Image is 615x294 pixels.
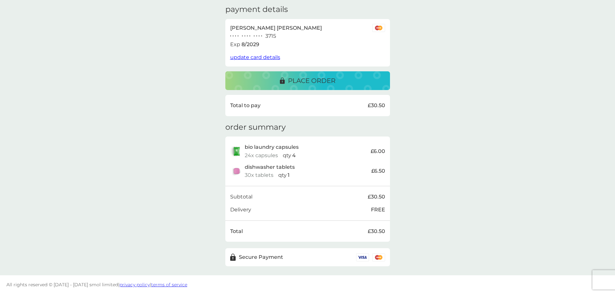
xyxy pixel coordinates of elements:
[256,35,257,38] p: ●
[283,151,291,160] p: qty
[225,5,288,14] h3: payment details
[235,35,236,38] p: ●
[278,171,287,179] p: qty
[225,71,390,90] button: place order
[232,35,234,38] p: ●
[230,227,243,236] p: Total
[249,35,251,38] p: ●
[259,35,260,38] p: ●
[230,206,251,214] p: Delivery
[247,35,248,38] p: ●
[261,35,262,38] p: ●
[245,151,278,160] p: 24x capsules
[151,282,187,288] a: terms of service
[368,227,385,236] p: £30.50
[230,40,240,49] p: Exp
[237,35,239,38] p: ●
[245,163,295,171] p: dishwasher tablets
[230,54,280,60] span: update card details
[230,193,252,201] p: Subtotal
[368,101,385,110] p: £30.50
[119,282,150,288] a: privacy policy
[371,147,385,156] p: £6.00
[244,35,246,38] p: ●
[239,253,283,261] p: Secure Payment
[254,35,255,38] p: ●
[371,167,385,175] p: £6.50
[230,24,322,32] p: [PERSON_NAME] [PERSON_NAME]
[230,53,280,62] button: update card details
[241,40,259,49] p: 8 / 2029
[292,151,296,160] p: 4
[265,32,276,40] p: 3715
[288,171,290,179] p: 1
[368,193,385,201] p: £30.50
[245,171,273,179] p: 30x tablets
[230,101,261,110] p: Total to pay
[245,143,299,151] p: bio laundry capsules
[230,35,231,38] p: ●
[371,206,385,214] p: FREE
[225,123,286,132] h3: order summary
[288,76,335,86] p: place order
[242,35,243,38] p: ●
